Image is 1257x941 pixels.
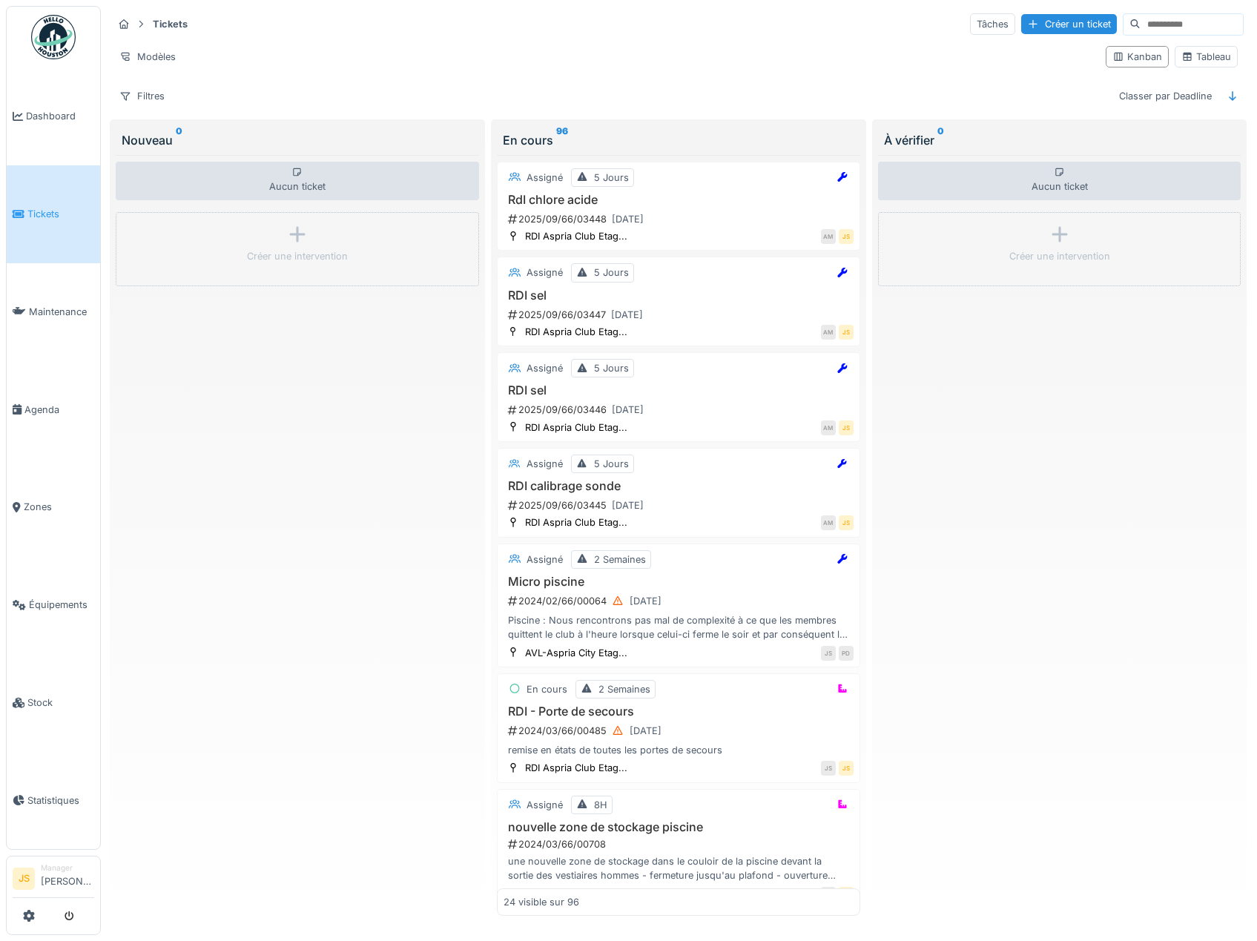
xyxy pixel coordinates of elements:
a: Agenda [7,360,100,458]
div: [DATE] [630,594,662,608]
span: Tickets [27,207,94,221]
a: Statistiques [7,751,100,849]
img: Badge_color-CXgf-gQk.svg [31,15,76,59]
div: 2025/09/66/03445 [507,496,854,515]
div: 2 Semaines [598,682,650,696]
div: Assigné [527,171,563,185]
div: 2024/03/66/00485 [507,722,854,740]
a: Stock [7,654,100,752]
div: JS [839,761,854,776]
h3: RdI chlore acide [504,193,854,207]
div: 2024/03/66/00708 [507,837,854,851]
h3: RDI sel [504,383,854,397]
div: [DATE] [611,308,643,322]
div: [DATE] [630,724,662,738]
span: Dashboard [26,109,94,123]
div: JS [839,325,854,340]
div: Tableau [1181,50,1231,64]
div: Assigné [527,552,563,567]
div: Classer par Deadline [1112,85,1218,107]
h3: RDI - Porte de secours [504,704,854,719]
div: 8H [594,798,607,812]
div: Assigné [527,361,563,375]
span: Stock [27,696,94,710]
h3: RDI calibrage sonde [504,479,854,493]
div: AM [821,325,836,340]
div: Manager [41,862,94,874]
h3: Micro piscine [504,575,854,589]
div: JS [839,515,854,530]
div: Modèles [113,46,182,67]
div: RDI Aspria Club Etag... [525,420,627,435]
div: JS [839,420,854,435]
span: Statistiques [27,793,94,808]
div: Aucun ticket [878,162,1241,200]
span: Zones [24,500,94,514]
div: JS [839,887,854,902]
a: Zones [7,458,100,556]
div: En cours [527,682,567,696]
div: 24 visible sur 96 [504,895,579,909]
sup: 0 [937,131,944,149]
div: AM [821,229,836,244]
div: AM [821,420,836,435]
div: Tâches [970,13,1015,35]
li: [PERSON_NAME] [41,862,94,894]
div: AVL-Aspria City Etag... [525,646,627,660]
div: 2 Semaines [594,552,646,567]
div: En cours [503,131,854,149]
strong: Tickets [147,17,194,31]
div: [DATE] [612,403,644,417]
a: Maintenance [7,263,100,361]
a: Tickets [7,165,100,263]
span: Équipements [29,598,94,612]
div: 2025/09/66/03447 [507,306,854,324]
div: Piscine : Nous rencontrons pas mal de complexité à ce que les membres quittent le club à l'heure ... [504,613,854,641]
h3: RDI sel [504,288,854,303]
div: 5 Jours [594,457,629,471]
div: JS [821,761,836,776]
div: Nouveau [122,131,473,149]
div: Kanban [1112,50,1162,64]
sup: 0 [176,131,182,149]
div: 2025/09/66/03446 [507,400,854,419]
div: Créer un ticket [1021,14,1117,34]
div: RDI Aspria Club Etag... [525,325,627,339]
div: PB [821,887,836,902]
a: Équipements [7,556,100,654]
div: RDI Aspria Club Etag... [525,515,627,529]
div: JS [821,646,836,661]
sup: 96 [556,131,568,149]
a: Dashboard [7,67,100,165]
div: Filtres [113,85,171,107]
div: RLR 0 -Couloir Pisci... [525,887,624,901]
a: JS Manager[PERSON_NAME] [13,862,94,898]
div: [DATE] [612,498,644,512]
div: Créer une intervention [247,249,348,263]
div: 5 Jours [594,171,629,185]
div: 2025/09/66/03448 [507,210,854,228]
h3: nouvelle zone de stockage piscine [504,820,854,834]
div: RDI Aspria Club Etag... [525,229,627,243]
div: AM [821,515,836,530]
div: 5 Jours [594,361,629,375]
div: 2024/02/66/00064 [507,592,854,610]
span: Agenda [24,403,94,417]
div: 5 Jours [594,265,629,280]
div: PD [839,646,854,661]
div: Assigné [527,457,563,471]
span: Maintenance [29,305,94,319]
div: [DATE] [612,212,644,226]
div: une nouvelle zone de stockage dans le couloir de la piscine devant la sortie des vestiaires homme... [504,854,854,882]
div: Créer une intervention [1009,249,1110,263]
div: JS [839,229,854,244]
div: Assigné [527,265,563,280]
div: remise en états de toutes les portes de secours [504,743,854,757]
li: JS [13,868,35,890]
div: À vérifier [884,131,1235,149]
div: Aucun ticket [116,162,479,200]
div: RDI Aspria Club Etag... [525,761,627,775]
div: Assigné [527,798,563,812]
